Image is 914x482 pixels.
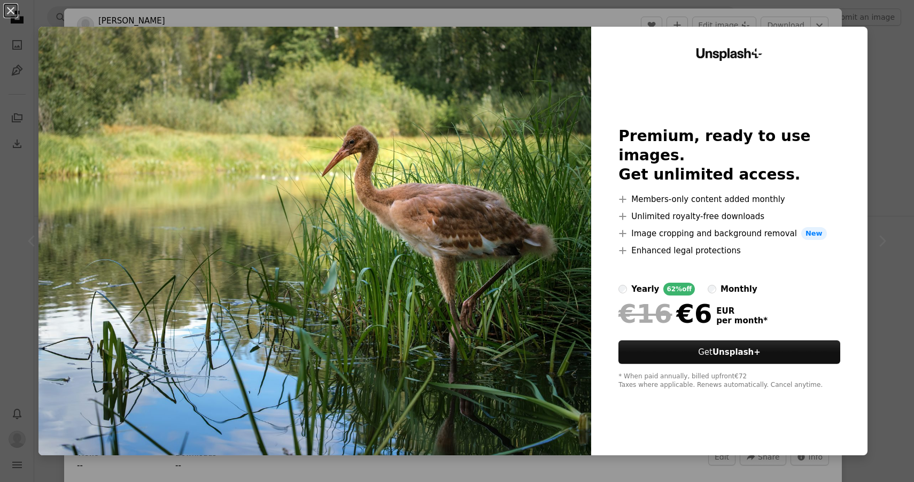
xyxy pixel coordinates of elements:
[618,127,840,184] h2: Premium, ready to use images. Get unlimited access.
[801,227,827,240] span: New
[721,283,757,296] div: monthly
[618,285,627,293] input: yearly62%off
[712,347,761,357] strong: Unsplash+
[618,300,712,328] div: €6
[618,300,672,328] span: €16
[618,210,840,223] li: Unlimited royalty-free downloads
[663,283,695,296] div: 62% off
[631,283,659,296] div: yearly
[618,193,840,206] li: Members-only content added monthly
[618,244,840,257] li: Enhanced legal protections
[716,316,768,325] span: per month *
[618,340,840,364] a: GetUnsplash+
[708,285,716,293] input: monthly
[618,372,840,390] div: * When paid annually, billed upfront €72 Taxes where applicable. Renews automatically. Cancel any...
[716,306,768,316] span: EUR
[618,227,840,240] li: Image cropping and background removal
